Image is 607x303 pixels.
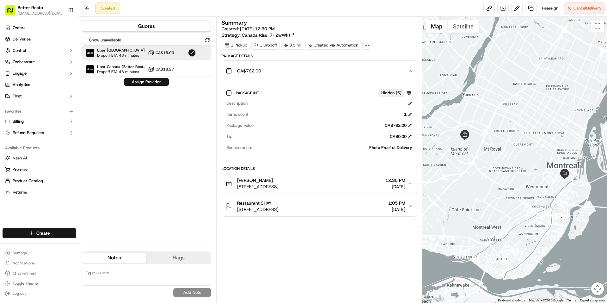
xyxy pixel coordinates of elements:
div: Available Products [3,143,76,153]
span: [PERSON_NAME] [237,177,273,183]
span: [DATE] [24,115,37,120]
span: Fleet [13,93,22,99]
span: Billing [13,119,24,124]
div: CA$0.00 [390,134,412,139]
button: CancelDelivery [564,3,604,14]
div: 📗 [6,142,11,147]
div: 💻 [53,142,58,147]
span: Chat with us! [13,271,36,276]
div: 8.5 mi [281,41,304,50]
span: Reassign [542,5,558,11]
button: [EMAIL_ADDRESS][DOMAIN_NAME] [18,11,63,16]
span: [STREET_ADDRESS] [237,206,279,213]
span: Toggle Theme [13,281,38,286]
span: Settings [13,250,27,256]
span: Description [226,101,248,106]
span: Map data ©2025 Google [529,299,563,302]
button: Notifications [3,259,76,268]
span: Orders [13,25,25,31]
span: Product Catalog [13,178,43,184]
span: Deliveries [13,36,31,42]
button: Quotes [82,21,211,31]
div: Past conversations [6,82,42,87]
img: 1736555255976-a54dd68f-1ca7-489b-9aae-adbdc363a1c4 [13,98,18,103]
button: Toggle Theme [3,279,76,288]
span: Control [13,48,26,53]
button: Map camera controls [591,282,604,295]
button: Fleet [3,91,76,101]
button: Show street map [426,20,448,33]
button: Nash AI [3,153,76,163]
a: Orders [3,23,76,33]
img: Uber Canada [86,49,94,57]
a: Returns [5,189,74,195]
span: Orchestrate [13,59,35,65]
div: CA$782.00 [222,81,416,162]
label: Show unavailable [89,37,121,43]
button: Better Resto [18,4,43,11]
button: Chat with us! [3,269,76,278]
img: Google [424,294,445,303]
span: Tip [226,134,232,139]
a: Open this area in Google Maps (opens a new window) [424,294,445,303]
span: Regen Pajulas [20,98,46,103]
span: [DATE] [385,183,405,190]
button: Start new chat [107,62,115,70]
a: Product Catalog [5,178,74,184]
span: Refund Requests [13,130,44,136]
button: CA$15.03 [148,50,174,56]
span: Created: [222,26,275,32]
span: [DATE] [51,98,64,103]
img: Uber Canada (Better Resto) [86,65,94,73]
button: Settings [3,249,76,257]
button: Promise [3,164,76,175]
span: 12:35 PM [385,177,405,183]
div: 1 Pickup [222,41,250,50]
span: Items count [226,112,248,117]
span: Dropoff ETA 48 minutes [97,69,141,74]
div: CA$782.00 [385,123,412,128]
div: Photo Proof of Delivery [254,145,412,151]
span: Dropoff ETA 48 minutes [97,53,141,58]
span: CA$15.03 [156,50,174,55]
div: Start new chat [28,60,104,67]
button: Create [3,228,76,238]
a: Terms (opens in new tab) [567,299,576,302]
button: Restaurant SHAY[STREET_ADDRESS]1:05 PM[DATE] [222,196,416,216]
span: Hidden ( 6 ) [381,90,402,96]
span: Cancel Delivery [573,5,602,11]
a: Powered byPylon [45,157,77,162]
span: Notifications [13,261,35,266]
div: Package Details [222,53,417,59]
a: 📗Knowledge Base [4,139,51,150]
div: Strategy: [222,32,295,38]
span: Nash AI [13,155,27,161]
div: We're available if you need us! [28,67,87,72]
button: Control [3,46,76,56]
img: Regen Pajulas [6,92,16,102]
span: • [47,98,50,103]
span: Package Info [236,90,263,96]
span: 1:05 PM [388,200,405,206]
span: [STREET_ADDRESS] [237,183,279,190]
button: Engage [3,68,76,78]
div: Location Details [222,166,417,171]
span: Engage [13,71,27,76]
a: Report a map error [580,299,605,302]
a: Deliveries [3,34,76,44]
span: • [21,115,23,120]
a: Created via Automation [305,41,361,50]
a: 💻API Documentation [51,139,104,150]
span: Uber [GEOGRAPHIC_DATA] [97,48,145,53]
div: 1 [404,112,412,117]
span: Package Value [226,123,254,128]
button: Better Resto[EMAIL_ADDRESS][DOMAIN_NAME] [3,3,65,18]
span: Restaurant SHAY [237,200,272,206]
span: API Documentation [60,141,101,148]
button: CA$782.00 [222,61,416,81]
span: Pylon [63,157,77,162]
img: 1738778727109-b901c2ba-d612-49f7-a14d-d897ce62d23f [13,60,25,72]
h3: Summary [222,20,247,26]
span: Create [36,230,50,236]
